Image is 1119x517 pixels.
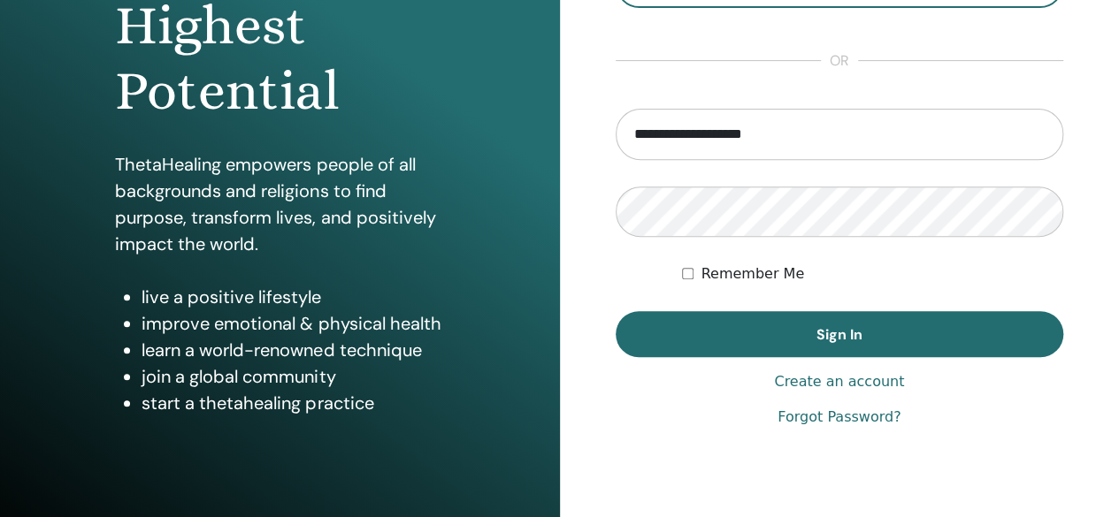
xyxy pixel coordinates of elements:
li: join a global community [142,363,444,390]
label: Remember Me [701,263,804,285]
li: live a positive lifestyle [142,284,444,310]
span: Sign In [816,325,862,344]
a: Forgot Password? [778,407,901,428]
li: improve emotional & physical health [142,310,444,337]
p: ThetaHealing empowers people of all backgrounds and religions to find purpose, transform lives, a... [115,151,444,257]
span: or [821,50,858,72]
div: Keep me authenticated indefinitely or until I manually logout [682,263,1063,285]
button: Sign In [616,311,1064,357]
a: Create an account [774,371,904,392]
li: start a thetahealing practice [142,390,444,416]
li: learn a world-renowned technique [142,337,444,363]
